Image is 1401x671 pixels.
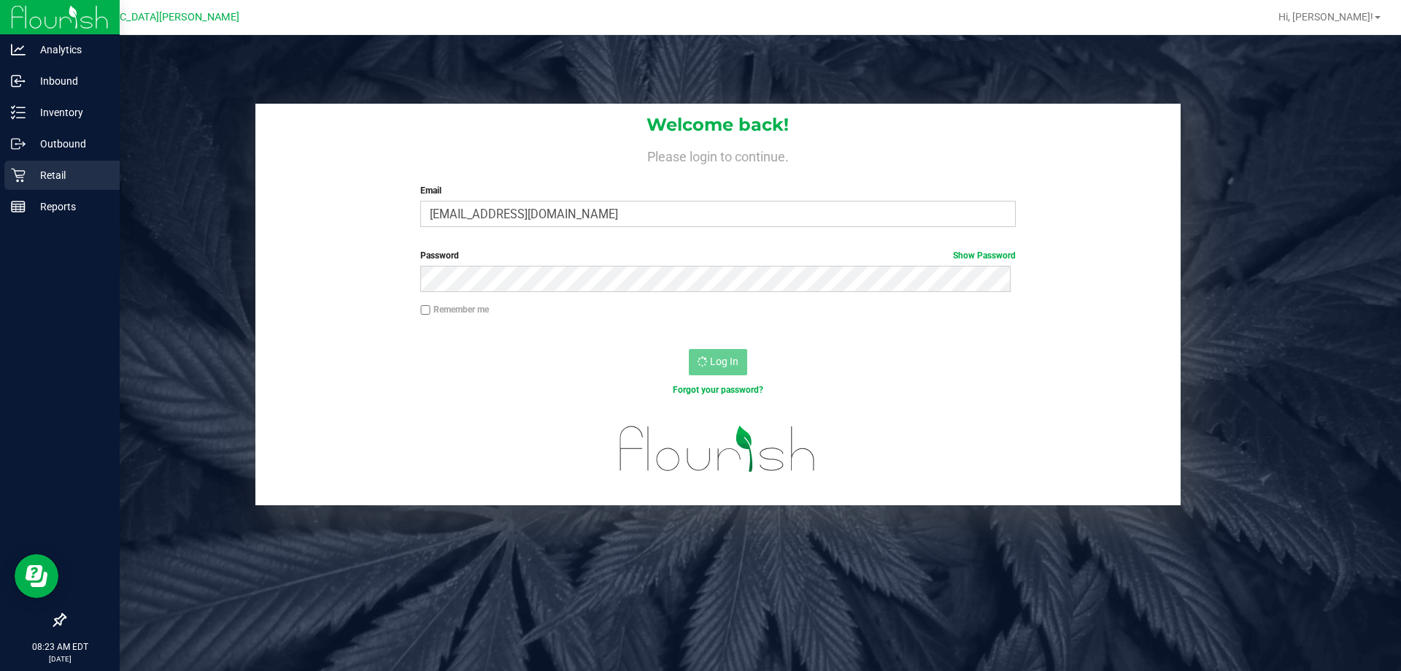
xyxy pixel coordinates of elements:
p: 08:23 AM EDT [7,640,113,653]
button: Log In [689,349,747,375]
span: Hi, [PERSON_NAME]! [1278,11,1373,23]
p: [DATE] [7,653,113,664]
inline-svg: Inbound [11,74,26,88]
inline-svg: Analytics [11,42,26,57]
inline-svg: Retail [11,168,26,183]
label: Email [420,184,1015,197]
p: Inventory [26,104,113,121]
p: Inbound [26,72,113,90]
a: Show Password [953,250,1016,261]
iframe: Resource center [15,554,58,598]
h1: Welcome back! [255,115,1181,134]
inline-svg: Inventory [11,105,26,120]
inline-svg: Outbound [11,137,26,151]
a: Forgot your password? [673,385,763,395]
p: Analytics [26,41,113,58]
p: Outbound [26,135,113,153]
p: Retail [26,166,113,184]
span: [GEOGRAPHIC_DATA][PERSON_NAME] [59,11,239,23]
inline-svg: Reports [11,199,26,214]
img: flourish_logo.svg [602,412,833,486]
span: Log In [710,356,738,367]
p: Reports [26,198,113,215]
span: Password [420,250,459,261]
h4: Please login to continue. [255,146,1181,164]
input: Remember me [420,305,431,315]
label: Remember me [420,303,489,316]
